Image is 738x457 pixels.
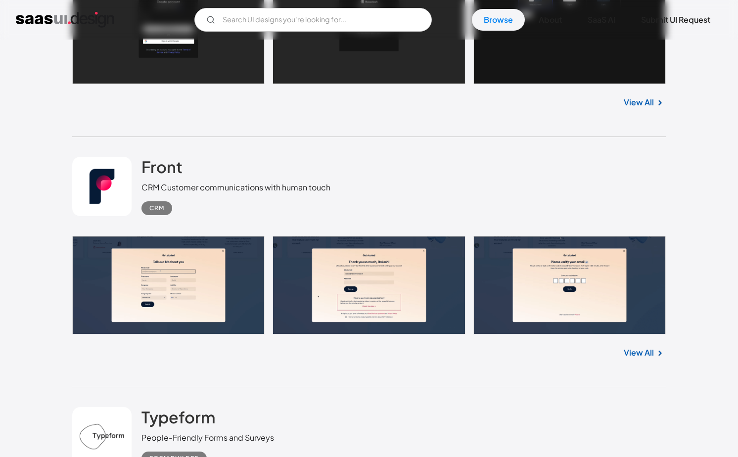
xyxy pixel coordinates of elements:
[629,9,722,31] a: Submit UI Request
[194,8,432,32] input: Search UI designs you're looking for...
[576,9,627,31] a: SaaS Ai
[141,157,183,182] a: Front
[527,9,574,31] a: About
[472,9,525,31] a: Browse
[624,96,654,108] a: View All
[141,157,183,177] h2: Front
[16,12,114,28] a: home
[141,407,215,427] h2: Typeform
[141,432,274,444] div: People-Friendly Forms and Surveys
[194,8,432,32] form: Email Form
[141,407,215,432] a: Typeform
[624,347,654,359] a: View All
[149,202,164,214] div: CRM
[141,182,330,193] div: CRM Customer communications with human touch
